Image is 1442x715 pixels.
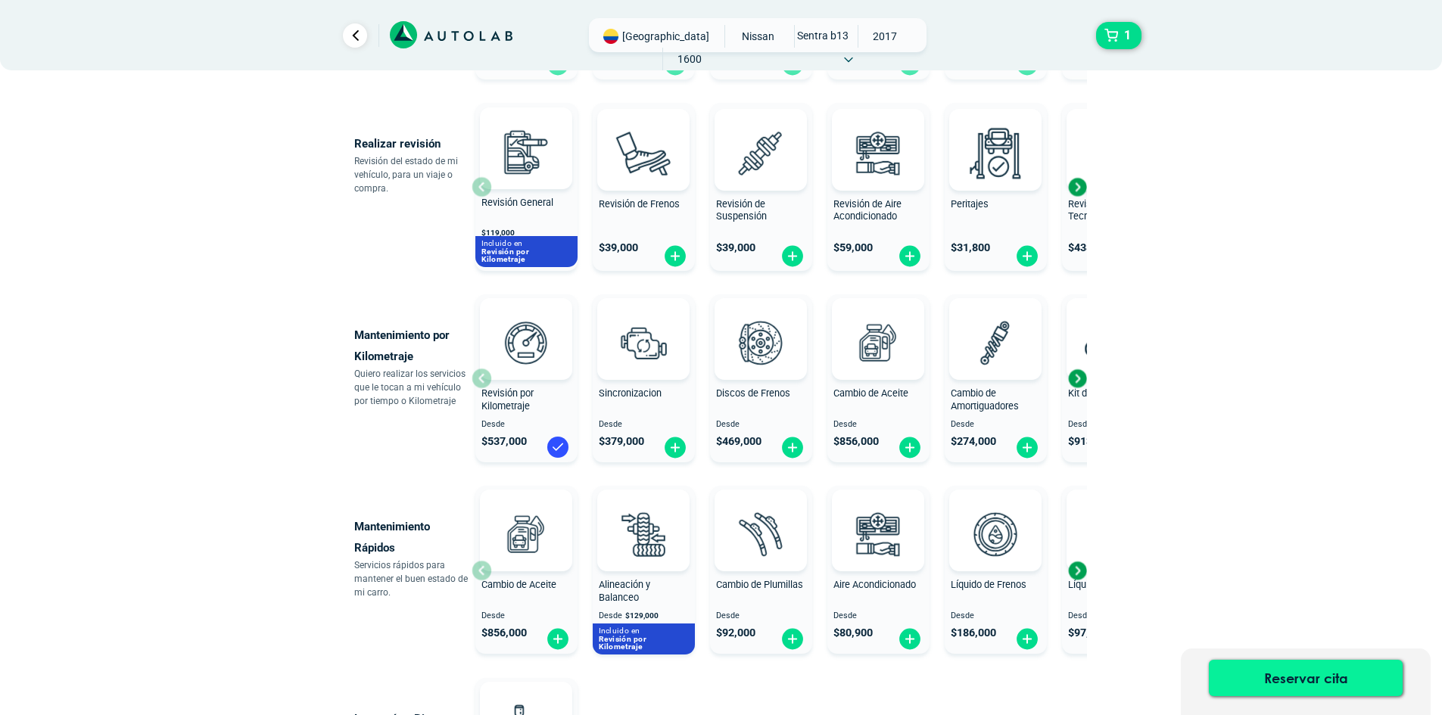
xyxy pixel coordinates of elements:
span: $ 186,000 [951,626,996,639]
img: fi_plus-circle2.svg [546,627,570,651]
img: fi_plus-circle2.svg [663,244,687,268]
span: $ 31,800 [951,241,990,254]
button: Cambio de Aceite Desde $856,000 [827,294,930,462]
button: Revisión de Frenos $39,000 [593,103,695,271]
span: Revisión de Aire Acondicionado [833,198,902,222]
img: AD0BCuuxAAAAAElFTkSuQmCC [621,493,666,538]
span: Alineación y Balanceo [599,579,650,603]
span: Líquido Refrigerante [1068,579,1154,590]
img: AD0BCuuxAAAAAElFTkSuQmCC [973,112,1018,157]
img: AD0BCuuxAAAAAElFTkSuQmCC [503,493,549,538]
img: plumillas-v3.svg [727,501,794,567]
button: Kit de Repartición Desde $913,000 [1062,294,1164,462]
img: fi_plus-circle2.svg [898,244,922,268]
img: AD0BCuuxAAAAAElFTkSuQmCC [973,493,1018,538]
span: $ 92,000 [716,626,755,639]
span: Kit de Repartición [1068,387,1143,399]
span: $ 913,000 [1068,435,1113,448]
span: Peritajes [951,198,989,210]
img: revision_general-v3.svg [493,119,559,185]
img: fi_plus-circle2.svg [898,436,922,459]
p: Realizar revisión [354,133,472,154]
span: $ 537,000 [481,435,527,448]
button: Aire Acondicionado Desde $80,900 [827,486,930,654]
span: Cambio de Aceite [481,579,556,590]
img: cambio_de_aceite-v3.svg [845,309,911,376]
span: $ 129,000 [625,611,659,620]
button: Alineación y Balanceo Desde $129,000 Incluido en Revisión por Kilometraje [593,486,695,654]
img: fi_plus-circle2.svg [780,436,805,459]
button: Cambio de Aceite Desde $856,000 [475,486,578,654]
img: fi_plus-circle2.svg [1015,627,1039,651]
span: Sincronizacion [599,387,662,399]
button: Discos de Frenos Desde $469,000 [710,294,812,462]
b: Revisión por Kilometraje [481,247,530,264]
span: $ 856,000 [481,626,527,639]
button: Cambio de Plumillas Desde $92,000 [710,486,812,654]
span: Cambio de Plumillas [716,579,803,590]
span: $ 856,000 [833,435,879,448]
img: aire_acondicionado-v3.svg [845,501,911,567]
span: Desde [716,420,806,430]
img: AD0BCuuxAAAAAElFTkSuQmCC [621,112,666,157]
img: fi_plus-circle2.svg [1015,436,1039,459]
button: Cambio de Amortiguadores Desde $274,000 [945,294,1047,462]
span: Cambio de Amortiguadores [951,387,1019,412]
p: Servicios rápidos para mantener el buen estado de mi carro. [354,558,472,599]
span: Revisión de Frenos [599,198,680,210]
button: Sincronizacion Desde $379,000 [593,294,695,462]
img: sincronizacion-v3.svg [610,309,677,376]
button: Revisión de Suspensión $39,000 [710,103,812,271]
span: Desde [1068,420,1158,430]
p: Revisión del estado de mi vehículo, para un viaje o compra. [354,154,472,195]
img: peritaje-v3.svg [962,120,1029,186]
p: Incluido en [599,626,689,636]
span: Desde [951,611,1041,621]
img: correa_de_reparticion-v3.svg [1085,328,1141,358]
span: $ 119,000 [481,228,515,237]
img: AD0BCuuxAAAAAElFTkSuQmCC [738,301,783,347]
img: AD0BCuuxAAAAAElFTkSuQmCC [855,112,901,157]
p: Quiero realizar los servicios que le tocan a mi vehículo por tiempo o Kilometraje [354,367,472,408]
img: Flag of COLOMBIA [603,29,618,44]
b: Revisión por Kilometraje [599,634,647,651]
span: Desde [599,420,689,430]
span: $ 274,000 [951,435,996,448]
img: AD0BCuuxAAAAAElFTkSuQmCC [503,110,549,156]
span: [GEOGRAPHIC_DATA] [622,29,709,44]
img: AD0BCuuxAAAAAElFTkSuQmCC [621,301,666,347]
button: Peritajes $31,800 [945,103,1047,271]
img: alineacion_y_balanceo-v3.svg [610,501,677,567]
a: Ir al paso anterior [343,23,367,48]
span: SENTRA B13 [795,25,849,46]
span: Líquido de Frenos [951,579,1026,590]
img: fi_plus-circle2.svg [898,627,922,651]
img: revision_suspension-v3.svg [727,120,794,186]
img: cambio_de_aceite-v3.svg [493,501,559,567]
button: Revisión Tecnomecánica + Rg $438,000 [1062,103,1164,271]
img: aire_acondicionado-v3.svg [845,120,911,186]
p: Mantenimiento por Kilometraje [354,325,472,367]
span: Discos de Frenos [716,387,790,399]
span: 2017 [858,25,912,48]
span: Desde [833,420,923,430]
button: Revisión de Aire Acondicionado $59,000 [827,103,930,271]
div: Next slide [1066,367,1089,390]
img: liquido_refrigerante-v3.svg [1079,501,1146,567]
span: $ 438,000 [1068,241,1113,254]
span: Revisión Tecnomecánica + Rg [1068,198,1158,222]
button: Líquido de Frenos Desde $186,000 [945,486,1047,654]
span: $ 97,300 [1068,626,1107,639]
span: Revisión de Suspensión [716,198,767,222]
img: AD0BCuuxAAAAAElFTkSuQmCC [738,112,783,157]
span: Revisión General [481,197,553,208]
p: Incluido en [481,238,572,248]
span: Cambio de Aceite [833,387,908,399]
span: $ 80,900 [833,626,873,639]
span: NISSAN [731,25,785,48]
button: Revisión por Kilometraje Desde $537,000 [475,294,578,462]
img: frenos2-v3.svg [727,309,794,376]
span: Desde [481,420,572,430]
img: amortiguadores-v3.svg [962,309,1029,376]
span: $ 39,000 [716,241,755,254]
